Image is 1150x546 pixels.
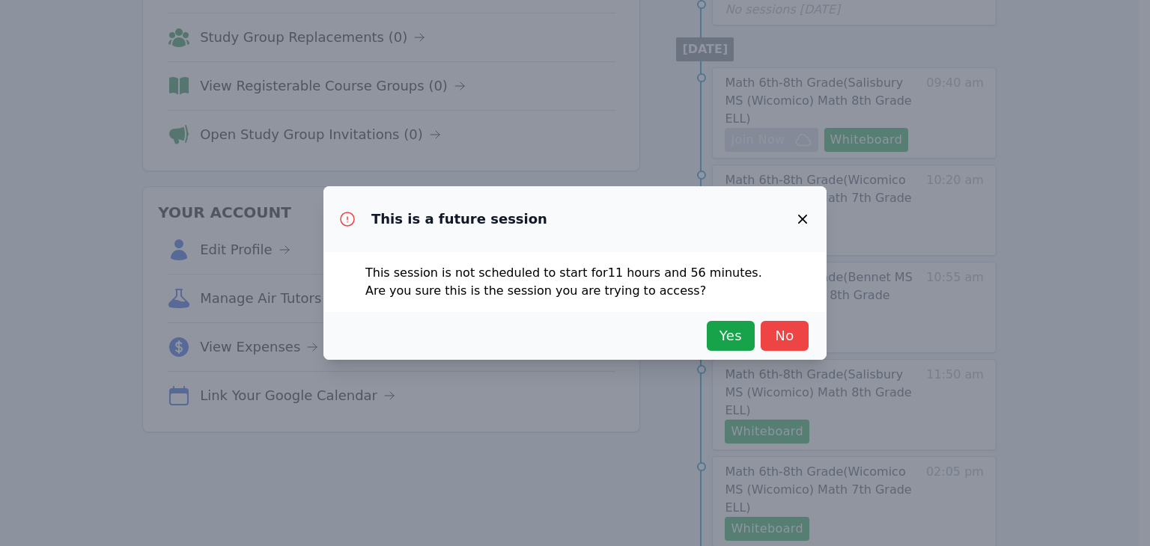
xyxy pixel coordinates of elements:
h3: This is a future session [371,210,547,228]
span: Yes [714,325,747,346]
span: No [768,325,801,346]
button: Yes [707,321,755,351]
button: No [761,321,809,351]
p: This session is not scheduled to start for 11 hours and 56 minutes . Are you sure this is the ses... [365,264,785,300]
